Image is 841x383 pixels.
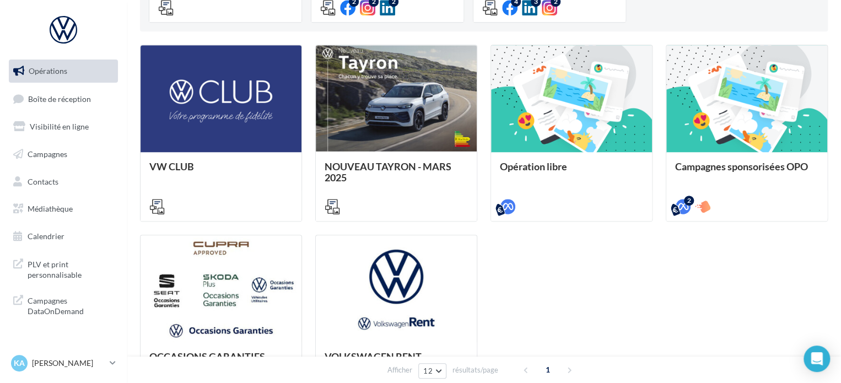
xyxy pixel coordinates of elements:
span: Opérations [29,66,67,75]
span: résultats/page [452,365,498,375]
a: Opérations [7,60,120,83]
span: Opération libre [500,160,567,172]
span: Campagnes DataOnDemand [28,293,114,317]
span: 1 [539,361,557,379]
a: Boîte de réception [7,87,120,111]
a: Campagnes DataOnDemand [7,289,120,321]
span: Contacts [28,176,58,186]
a: Campagnes [7,143,120,166]
span: Médiathèque [28,204,73,213]
span: Campagnes sponsorisées OPO [675,160,808,172]
div: Open Intercom Messenger [804,346,830,372]
span: 12 [423,366,433,375]
div: 2 [684,196,694,206]
button: 12 [418,363,446,379]
a: Visibilité en ligne [7,115,120,138]
span: PLV et print personnalisable [28,257,114,280]
span: Afficher [387,365,412,375]
span: Boîte de réception [28,94,91,103]
a: Calendrier [7,225,120,248]
span: Visibilité en ligne [30,122,89,131]
p: [PERSON_NAME] [32,358,105,369]
span: Calendrier [28,231,64,241]
span: VW CLUB [149,160,194,172]
span: KA [14,358,25,369]
span: NOUVEAU TAYRON - MARS 2025 [325,160,451,184]
span: OCCASIONS GARANTIES [149,350,265,363]
a: KA [PERSON_NAME] [9,353,118,374]
a: PLV et print personnalisable [7,252,120,285]
span: Campagnes [28,149,67,159]
a: Médiathèque [7,197,120,220]
a: Contacts [7,170,120,193]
